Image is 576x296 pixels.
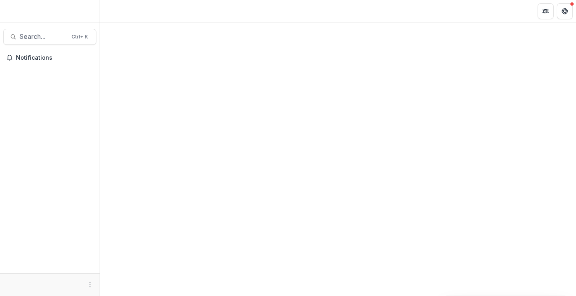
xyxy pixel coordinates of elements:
[70,32,90,41] div: Ctrl + K
[103,5,137,17] nav: breadcrumb
[538,3,554,19] button: Partners
[85,280,95,290] button: More
[3,51,96,64] button: Notifications
[557,3,573,19] button: Get Help
[16,54,93,61] span: Notifications
[3,29,96,45] button: Search...
[20,33,67,40] span: Search...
